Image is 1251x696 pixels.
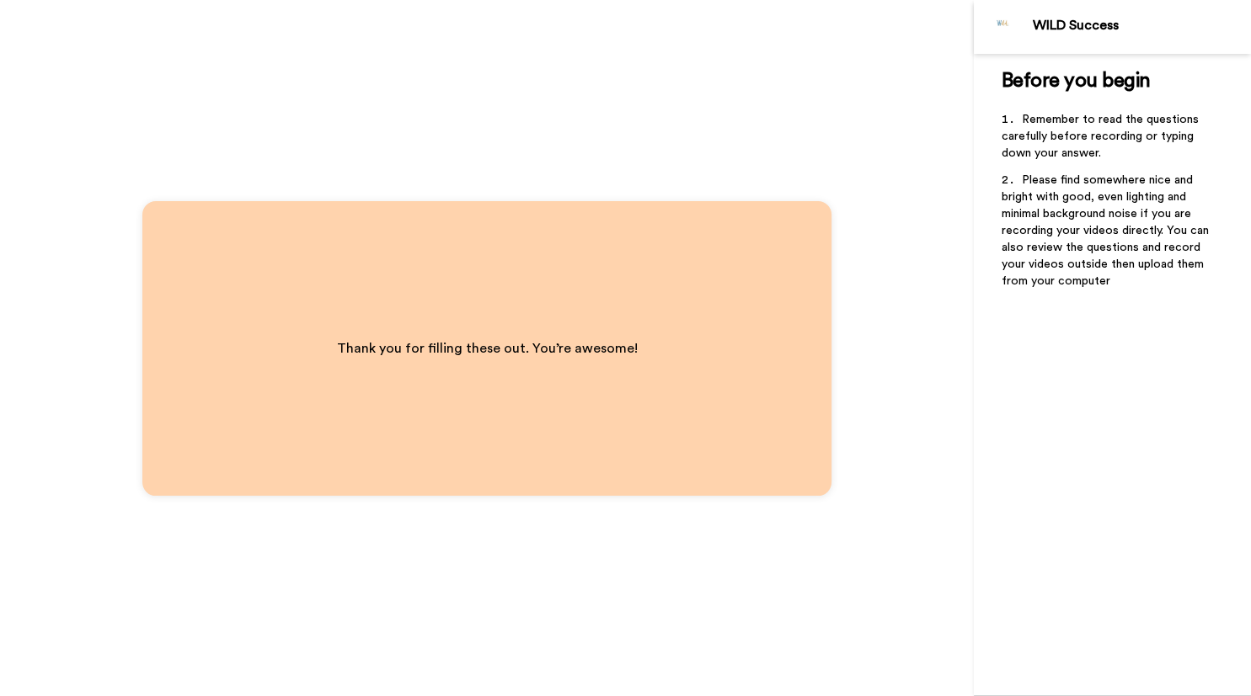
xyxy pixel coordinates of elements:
span: Please find somewhere nice and bright with good, even lighting and minimal background noise if yo... [1001,174,1211,287]
span: Remember to read the questions carefully before recording or typing down your answer. [1001,114,1201,159]
div: WILD Success [1032,18,1250,34]
span: Before you begin [1001,71,1150,91]
img: Profile Image [983,7,1024,47]
span: Thank you for filling these out. You’re awesome! [337,342,638,355]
